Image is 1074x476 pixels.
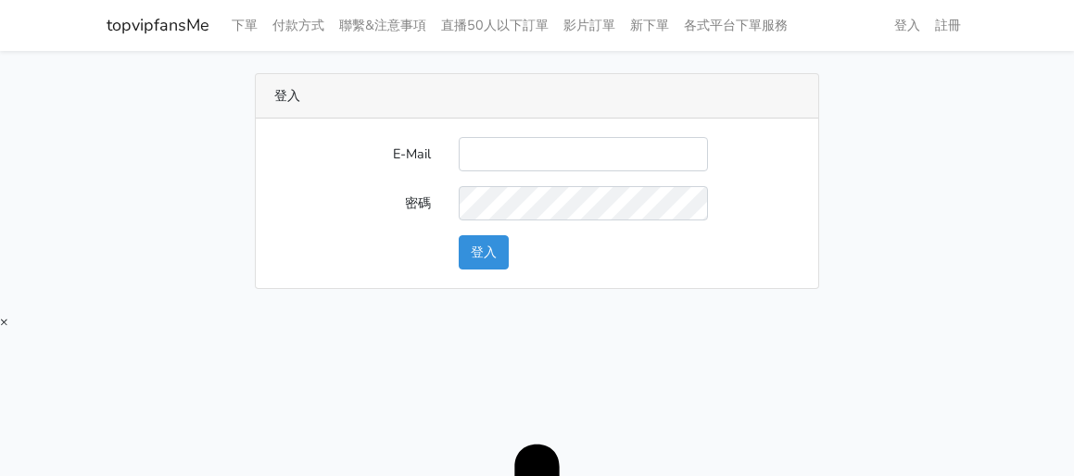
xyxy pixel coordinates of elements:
a: topvipfansMe [107,7,209,44]
button: 登入 [459,235,509,269]
a: 登入 [887,7,928,44]
a: 影片訂單 [556,7,623,44]
a: 各式平台下單服務 [676,7,795,44]
a: 聯繫&注意事項 [332,7,434,44]
div: 登入 [256,74,819,119]
a: 註冊 [928,7,968,44]
a: 付款方式 [265,7,332,44]
label: 密碼 [260,186,445,220]
label: E-Mail [260,137,445,171]
a: 直播50人以下訂單 [434,7,556,44]
a: 新下單 [623,7,676,44]
a: 下單 [224,7,265,44]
